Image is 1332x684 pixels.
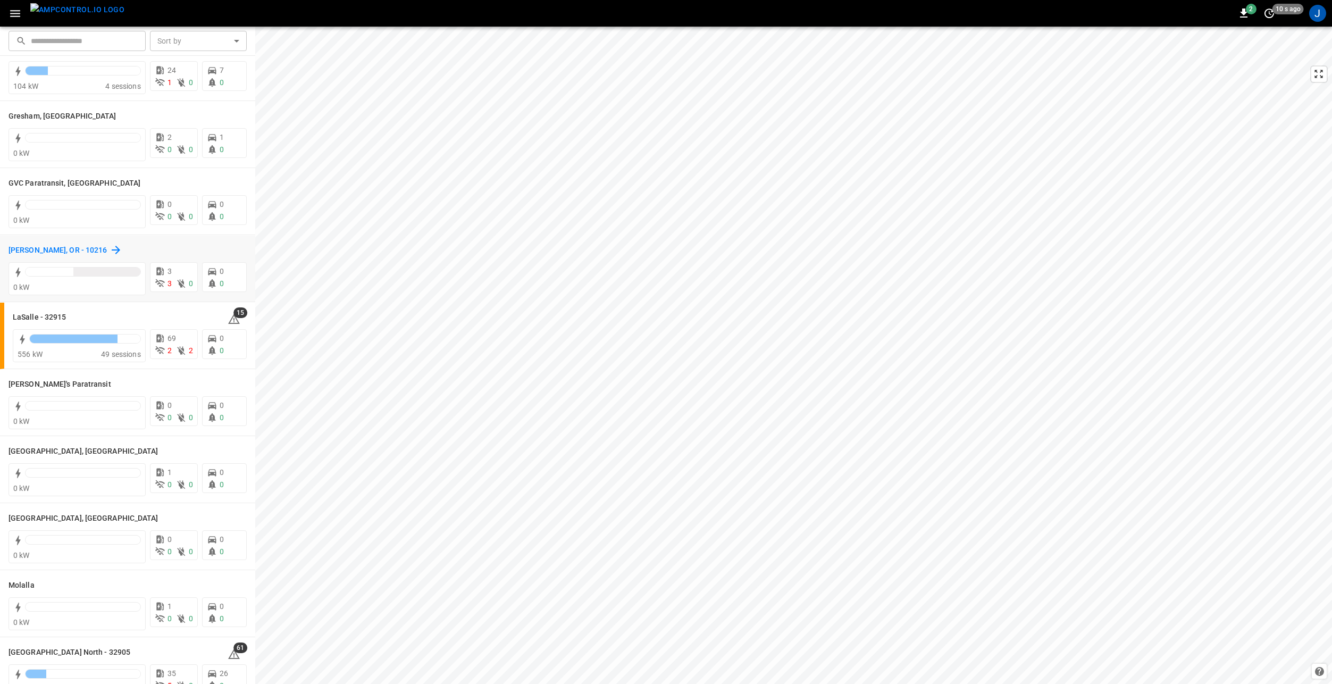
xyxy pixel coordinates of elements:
[233,643,247,653] span: 61
[167,200,172,208] span: 0
[220,267,224,276] span: 0
[189,480,193,489] span: 0
[9,245,107,256] h6: Hubbard, OR - 10216
[220,401,224,410] span: 0
[220,669,228,678] span: 26
[18,350,43,358] span: 556 kW
[9,446,158,457] h6: Maywood, IL
[167,480,172,489] span: 0
[220,547,224,556] span: 0
[220,480,224,489] span: 0
[220,133,224,141] span: 1
[1272,4,1304,14] span: 10 s ago
[189,346,193,355] span: 2
[167,212,172,221] span: 0
[189,279,193,288] span: 0
[1261,5,1278,22] button: set refresh interval
[1246,4,1256,14] span: 2
[189,614,193,623] span: 0
[220,334,224,343] span: 0
[105,82,141,90] span: 4 sessions
[167,279,172,288] span: 3
[255,27,1332,684] canvas: Map
[167,145,172,154] span: 0
[189,145,193,154] span: 0
[167,535,172,544] span: 0
[167,602,172,611] span: 1
[220,468,224,477] span: 0
[167,669,176,678] span: 35
[9,647,130,658] h6: Montreal North - 32905
[220,145,224,154] span: 0
[189,547,193,556] span: 0
[9,178,140,189] h6: GVC Paratransit, NY
[167,267,172,276] span: 3
[9,379,111,390] h6: Maggie's Paratransit
[13,484,30,493] span: 0 kW
[167,413,172,422] span: 0
[233,307,247,318] span: 15
[9,111,116,122] h6: Gresham, OR
[220,535,224,544] span: 0
[101,350,141,358] span: 49 sessions
[13,82,38,90] span: 104 kW
[9,513,158,524] h6: Middletown, PA
[220,66,224,74] span: 7
[13,551,30,560] span: 0 kW
[13,216,30,224] span: 0 kW
[13,149,30,157] span: 0 kW
[13,283,30,291] span: 0 kW
[167,346,172,355] span: 2
[189,413,193,422] span: 0
[220,279,224,288] span: 0
[167,66,176,74] span: 24
[9,580,35,591] h6: Molalla
[167,614,172,623] span: 0
[30,3,124,16] img: ampcontrol.io logo
[167,401,172,410] span: 0
[220,78,224,87] span: 0
[167,547,172,556] span: 0
[189,78,193,87] span: 0
[220,413,224,422] span: 0
[167,78,172,87] span: 1
[167,468,172,477] span: 1
[189,212,193,221] span: 0
[167,334,176,343] span: 69
[220,602,224,611] span: 0
[1309,5,1326,22] div: profile-icon
[13,312,66,323] h6: LaSalle - 32915
[220,200,224,208] span: 0
[167,133,172,141] span: 2
[220,212,224,221] span: 0
[13,417,30,426] span: 0 kW
[13,618,30,627] span: 0 kW
[220,614,224,623] span: 0
[220,346,224,355] span: 0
